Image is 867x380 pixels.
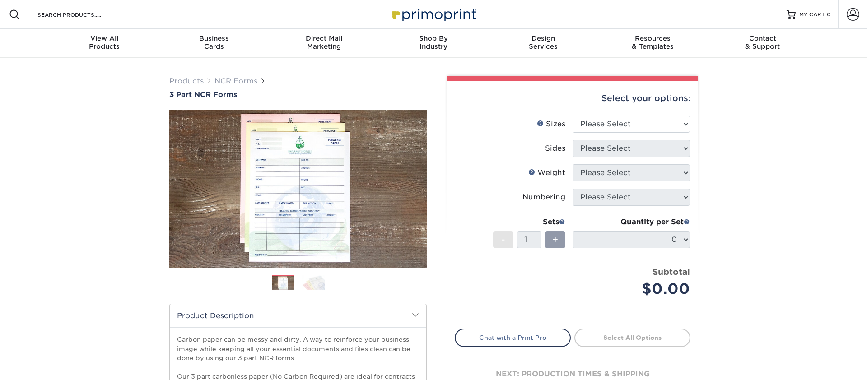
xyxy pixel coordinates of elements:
[708,34,817,42] span: Contact
[598,34,708,42] span: Resources
[653,267,690,277] strong: Subtotal
[493,217,565,227] div: Sets
[388,5,479,24] img: Primoprint
[50,34,159,42] span: View All
[50,34,159,51] div: Products
[159,29,269,58] a: BusinessCards
[50,29,159,58] a: View AllProducts
[379,34,489,42] span: Shop By
[379,29,489,58] a: Shop ByIndustry
[574,329,690,347] a: Select All Options
[37,9,125,20] input: SEARCH PRODUCTS.....
[488,34,598,51] div: Services
[598,29,708,58] a: Resources& Templates
[552,233,558,246] span: +
[501,233,505,246] span: -
[573,217,690,227] div: Quantity per Set
[708,29,817,58] a: Contact& Support
[545,143,565,154] div: Sides
[169,90,237,99] span: 3 Part NCR Forms
[579,278,690,300] div: $0.00
[827,11,831,18] span: 0
[522,192,565,203] div: Numbering
[598,34,708,51] div: & Templates
[269,34,379,51] div: Marketing
[169,77,204,85] a: Products
[537,119,565,130] div: Sizes
[799,11,825,19] span: MY CART
[272,275,294,291] img: NCR Forms 01
[169,90,427,99] a: 3 Part NCR Forms
[214,77,257,85] a: NCR Forms
[528,167,565,178] div: Weight
[455,81,690,116] div: Select your options:
[269,34,379,42] span: Direct Mail
[170,304,426,327] h2: Product Description
[302,274,325,290] img: NCR Forms 02
[708,34,817,51] div: & Support
[169,100,427,278] img: 3 Part NCR Forms 01
[159,34,269,42] span: Business
[379,34,489,51] div: Industry
[488,29,598,58] a: DesignServices
[269,29,379,58] a: Direct MailMarketing
[488,34,598,42] span: Design
[159,34,269,51] div: Cards
[455,329,571,347] a: Chat with a Print Pro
